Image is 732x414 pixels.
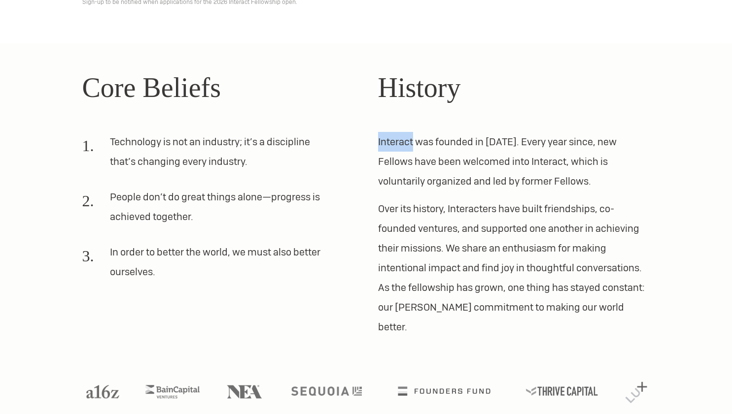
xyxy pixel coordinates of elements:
p: Over its history, Interacters have built friendships, co-founded ventures, and supported one anot... [378,199,650,337]
img: A16Z logo [86,385,119,398]
img: Founders Fund logo [398,386,490,396]
p: Interact was founded in [DATE]. Every year since, new Fellows have been welcomed into Interact, w... [378,132,650,191]
img: Bain Capital Ventures logo [145,385,200,398]
img: NEA logo [227,385,262,398]
h2: Core Beliefs [82,67,354,108]
li: People don’t do great things alone—progress is achieved together. [82,187,331,234]
h2: History [378,67,650,108]
li: In order to better the world, we must also better ourselves. [82,242,331,289]
img: Sequoia logo [291,386,362,396]
img: Lux Capital logo [626,382,647,403]
img: Thrive Capital logo [526,386,598,396]
li: Technology is not an industry; it’s a discipline that’s changing every industry. [82,132,331,179]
